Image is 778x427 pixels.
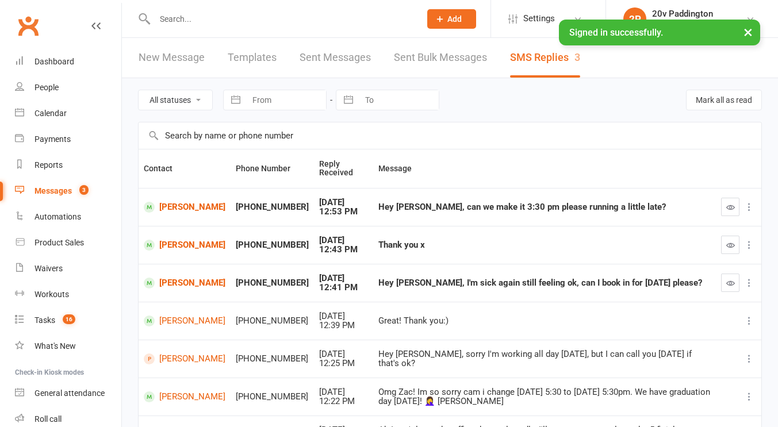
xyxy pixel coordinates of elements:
[319,321,368,330] div: 12:39 PM
[569,27,663,38] span: Signed in successfully.
[319,236,368,245] div: [DATE]
[144,316,225,326] a: [PERSON_NAME]
[14,11,43,40] a: Clubworx
[246,90,326,110] input: From
[686,90,762,110] button: Mark all as read
[427,9,476,29] button: Add
[35,186,72,195] div: Messages
[623,7,646,30] div: 2P
[15,49,121,75] a: Dashboard
[314,149,373,188] th: Reply Received
[35,388,105,398] div: General attendance
[300,38,371,78] a: Sent Messages
[144,353,225,364] a: [PERSON_NAME]
[15,256,121,282] a: Waivers
[738,20,758,44] button: ×
[319,207,368,217] div: 12:53 PM
[319,349,368,359] div: [DATE]
[236,316,309,326] div: [PHONE_NUMBER]
[319,274,368,283] div: [DATE]
[378,349,711,368] div: Hey [PERSON_NAME], sorry I'm working all day [DATE], but I can call you [DATE] if that's ok?
[144,391,225,402] a: [PERSON_NAME]
[151,11,412,27] input: Search...
[319,283,368,293] div: 12:41 PM
[15,101,121,126] a: Calendar
[15,230,121,256] a: Product Sales
[15,333,121,359] a: What's New
[15,126,121,152] a: Payments
[319,198,368,207] div: [DATE]
[35,212,81,221] div: Automations
[378,387,711,406] div: Omg Zac! Im so sorry cam i change [DATE] 5:30 to [DATE] 5:30pm. We have graduation day [DATE]! 🤦‍...
[447,14,462,24] span: Add
[236,202,309,212] div: [PHONE_NUMBER]
[35,341,76,351] div: What's New
[35,160,63,170] div: Reports
[15,307,121,333] a: Tasks 16
[35,57,74,66] div: Dashboard
[319,359,368,368] div: 12:25 PM
[319,245,368,255] div: 12:43 PM
[652,19,713,29] div: 20v Paddington
[359,90,439,110] input: To
[523,6,555,32] span: Settings
[378,240,711,250] div: Thank you x
[15,152,121,178] a: Reports
[236,354,309,364] div: [PHONE_NUMBER]
[373,149,716,188] th: Message
[35,134,71,144] div: Payments
[15,380,121,406] a: General attendance kiosk mode
[139,38,205,78] a: New Message
[15,204,121,230] a: Automations
[144,202,225,213] a: [PERSON_NAME]
[231,149,314,188] th: Phone Number
[144,240,225,251] a: [PERSON_NAME]
[35,264,63,273] div: Waivers
[319,311,368,321] div: [DATE]
[574,51,580,63] div: 3
[79,185,89,195] span: 3
[139,122,761,149] input: Search by name or phone number
[35,109,67,118] div: Calendar
[15,282,121,307] a: Workouts
[15,75,121,101] a: People
[35,238,84,247] div: Product Sales
[378,316,711,326] div: Great! Thank you:)
[319,387,368,397] div: [DATE]
[144,278,225,288] a: [PERSON_NAME]
[63,314,75,324] span: 16
[35,290,69,299] div: Workouts
[652,9,713,19] div: 20v Paddington
[378,278,711,288] div: Hey [PERSON_NAME], I'm sick again still feeling ok, can I book in for [DATE] please?
[228,38,277,78] a: Templates
[139,149,231,188] th: Contact
[319,397,368,406] div: 12:22 PM
[236,240,309,250] div: [PHONE_NUMBER]
[35,414,62,424] div: Roll call
[236,278,309,288] div: [PHONE_NUMBER]
[394,38,487,78] a: Sent Bulk Messages
[35,316,55,325] div: Tasks
[35,83,59,92] div: People
[378,202,711,212] div: Hey [PERSON_NAME], can we make it 3:30 pm please running a little late?
[236,392,309,402] div: [PHONE_NUMBER]
[15,178,121,204] a: Messages 3
[510,38,580,78] a: SMS Replies3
